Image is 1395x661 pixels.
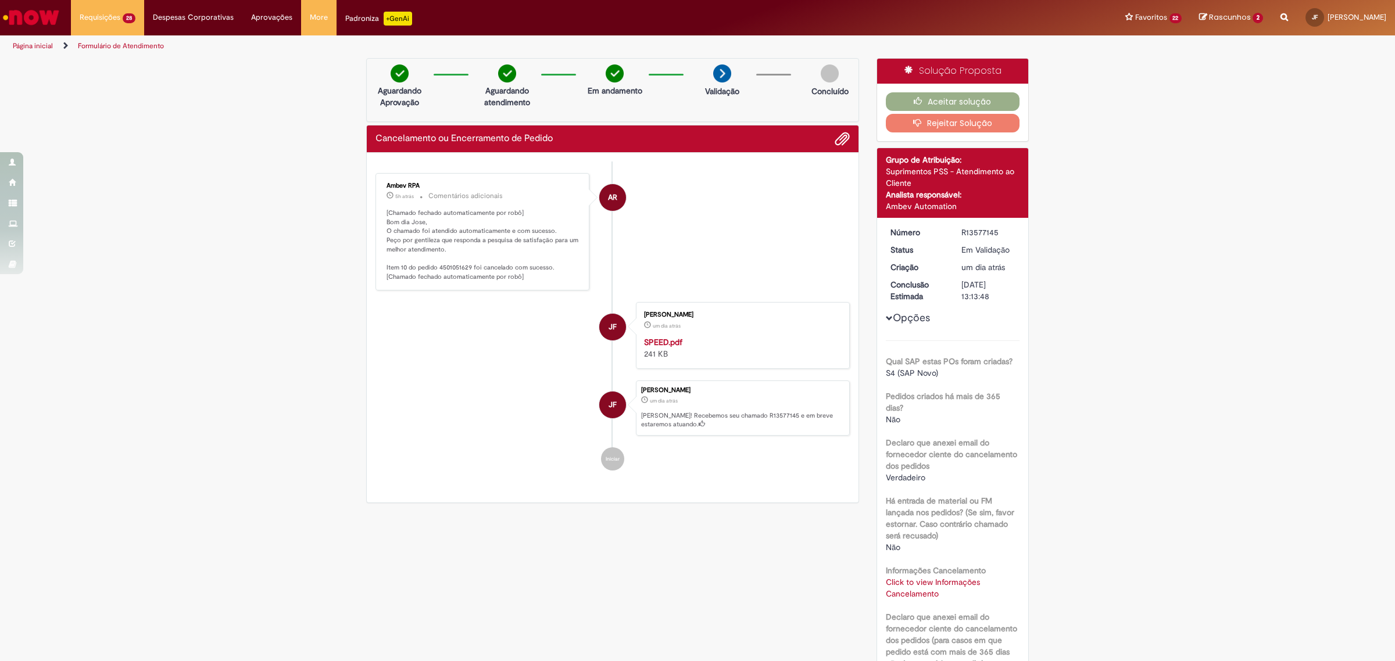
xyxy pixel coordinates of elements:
h2: Cancelamento ou Encerramento de Pedido Histórico de tíquete [375,134,553,144]
div: Solução Proposta [877,59,1029,84]
div: Analista responsável: [886,189,1020,200]
p: [Chamado fechado automaticamente por robô] Bom dia Jose, O chamado foi atendido automaticamente e... [387,209,580,282]
small: Comentários adicionais [428,191,503,201]
span: Favoritos [1135,12,1167,23]
span: JF [1312,13,1318,21]
div: 29/09/2025 14:13:43 [961,261,1015,273]
div: Ambev RPA [387,182,580,189]
span: More [310,12,328,23]
b: Há entrada de material ou FM lançada nos pedidos? (Se sim, favor estornar. Caso contrário chamado... [886,495,1014,541]
p: Concluído [811,85,849,97]
span: AR [608,184,617,211]
span: 28 [123,13,135,23]
dt: Status [882,244,953,256]
p: Aguardando Aprovação [371,85,428,108]
div: Suprimentos PSS - Atendimento ao Cliente [886,166,1020,189]
a: Click to view Informações Cancelamento [886,577,980,599]
img: ServiceNow [1,6,61,29]
div: Ambev Automation [886,200,1020,212]
div: 241 KB [644,336,838,360]
p: +GenAi [384,12,412,26]
time: 30/09/2025 10:06:34 [395,193,414,200]
div: [DATE] 13:13:48 [961,279,1015,302]
span: Aprovações [251,12,292,23]
button: Rejeitar Solução [886,114,1020,132]
p: [PERSON_NAME]! Recebemos seu chamado R13577145 e em breve estaremos atuando. [641,411,843,429]
div: Jose Carlos Dos Santos Filho [599,391,626,418]
button: Adicionar anexos [835,131,850,146]
span: Rascunhos [1209,12,1251,23]
div: R13577145 [961,227,1015,238]
dt: Número [882,227,953,238]
p: Aguardando atendimento [479,85,535,108]
dt: Criação [882,261,953,273]
span: Verdadeiro [886,472,925,483]
img: img-circle-grey.png [821,64,839,82]
time: 29/09/2025 14:13:40 [653,322,681,329]
dt: Conclusão Estimada [882,279,953,302]
ul: Histórico de tíquete [375,161,850,482]
span: Requisições [80,12,120,23]
img: arrow-next.png [713,64,731,82]
div: Em Validação [961,244,1015,256]
span: Despesas Corporativas [153,12,234,23]
a: SPEED.pdf [644,337,682,347]
div: Grupo de Atribuição: [886,154,1020,166]
div: Padroniza [345,12,412,26]
b: Declaro que anexei email do fornecedor ciente do cancelamento dos pedidos [886,437,1017,471]
span: um dia atrás [650,397,678,404]
a: Formulário de Atendimento [78,41,164,51]
span: Não [886,414,900,425]
li: Jose Carlos Dos Santos Filho [375,380,850,436]
button: Aceitar solução [886,92,1020,111]
a: Página inicial [13,41,53,51]
span: um dia atrás [653,322,681,329]
span: Não [886,542,900,552]
span: 2 [1253,13,1263,23]
span: 5h atrás [395,193,414,200]
b: Qual SAP estas POs foram criadas? [886,356,1013,367]
span: um dia atrás [961,262,1005,272]
a: Rascunhos [1199,12,1263,23]
img: check-circle-green.png [606,64,624,82]
span: S4 (SAP Novo) [886,368,938,378]
ul: Trilhas de página [9,35,921,57]
p: Validação [705,85,739,97]
img: check-circle-green.png [498,64,516,82]
b: Pedidos criados há mais de 365 dias? [886,391,1000,413]
div: Ambev RPA [599,184,626,211]
b: Informações Cancelamento [886,565,986,576]
div: Jose Carlos Dos Santos Filho [599,314,626,340]
img: check-circle-green.png [391,64,409,82]
span: JF [609,313,617,341]
p: Em andamento [588,85,642,96]
span: JF [609,391,617,419]
div: [PERSON_NAME] [641,387,843,394]
div: [PERSON_NAME] [644,311,838,318]
span: [PERSON_NAME] [1328,12,1386,22]
span: 22 [1169,13,1182,23]
time: 29/09/2025 14:13:43 [650,397,678,404]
